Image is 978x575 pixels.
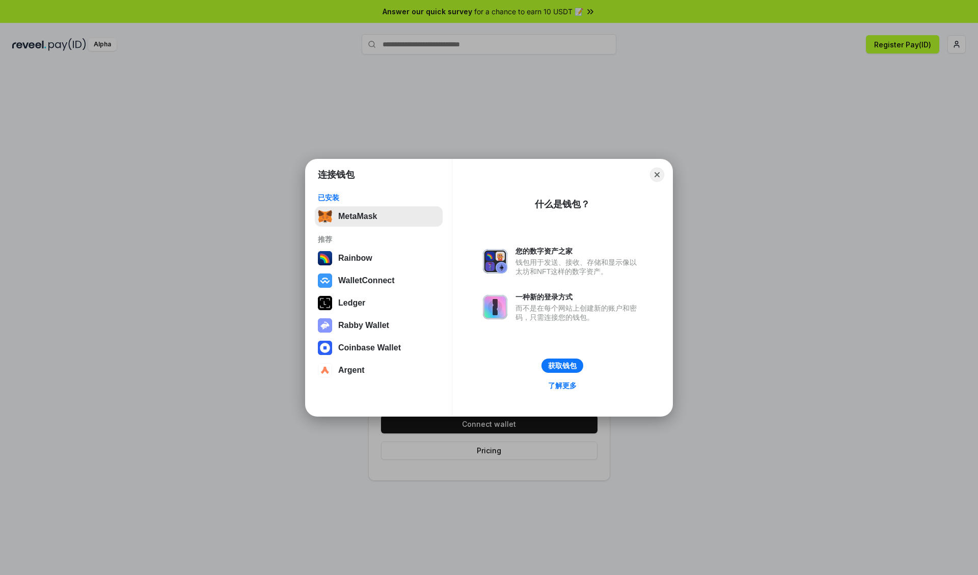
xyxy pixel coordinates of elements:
[318,341,332,355] img: svg+xml,%3Csvg%20width%3D%2228%22%20height%3D%2228%22%20viewBox%3D%220%200%2028%2028%22%20fill%3D...
[315,248,443,268] button: Rainbow
[542,379,583,392] a: 了解更多
[548,361,577,370] div: 获取钱包
[515,247,642,256] div: 您的数字资产之家
[338,343,401,352] div: Coinbase Wallet
[318,193,440,202] div: 已安装
[318,169,355,181] h1: 连接钱包
[318,273,332,288] img: svg+xml,%3Csvg%20width%3D%2228%22%20height%3D%2228%22%20viewBox%3D%220%200%2028%2028%22%20fill%3D...
[338,276,395,285] div: WalletConnect
[338,298,365,308] div: Ledger
[315,206,443,227] button: MetaMask
[315,270,443,291] button: WalletConnect
[535,198,590,210] div: 什么是钱包？
[338,366,365,375] div: Argent
[483,295,507,319] img: svg+xml,%3Csvg%20xmlns%3D%22http%3A%2F%2Fwww.w3.org%2F2000%2Fsvg%22%20fill%3D%22none%22%20viewBox...
[515,304,642,322] div: 而不是在每个网站上创建新的账户和密码，只需连接您的钱包。
[315,360,443,380] button: Argent
[318,235,440,244] div: 推荐
[548,381,577,390] div: 了解更多
[541,359,583,373] button: 获取钱包
[515,258,642,276] div: 钱包用于发送、接收、存储和显示像以太坊和NFT这样的数字资产。
[338,212,377,221] div: MetaMask
[318,251,332,265] img: svg+xml,%3Csvg%20width%3D%22120%22%20height%3D%22120%22%20viewBox%3D%220%200%20120%20120%22%20fil...
[338,254,372,263] div: Rainbow
[338,321,389,330] div: Rabby Wallet
[318,209,332,224] img: svg+xml,%3Csvg%20fill%3D%22none%22%20height%3D%2233%22%20viewBox%3D%220%200%2035%2033%22%20width%...
[315,293,443,313] button: Ledger
[515,292,642,302] div: 一种新的登录方式
[315,315,443,336] button: Rabby Wallet
[318,296,332,310] img: svg+xml,%3Csvg%20xmlns%3D%22http%3A%2F%2Fwww.w3.org%2F2000%2Fsvg%22%20width%3D%2228%22%20height%3...
[650,168,664,182] button: Close
[483,249,507,273] img: svg+xml,%3Csvg%20xmlns%3D%22http%3A%2F%2Fwww.w3.org%2F2000%2Fsvg%22%20fill%3D%22none%22%20viewBox...
[315,338,443,358] button: Coinbase Wallet
[318,318,332,333] img: svg+xml,%3Csvg%20xmlns%3D%22http%3A%2F%2Fwww.w3.org%2F2000%2Fsvg%22%20fill%3D%22none%22%20viewBox...
[318,363,332,377] img: svg+xml,%3Csvg%20width%3D%2228%22%20height%3D%2228%22%20viewBox%3D%220%200%2028%2028%22%20fill%3D...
